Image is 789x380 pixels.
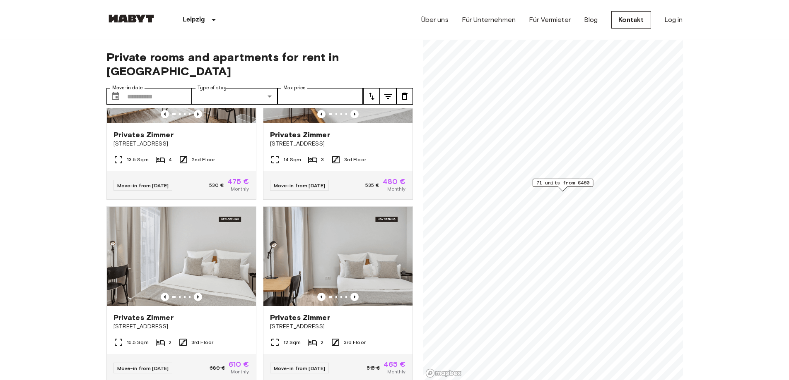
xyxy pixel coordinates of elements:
span: Private rooms and apartments for rent in [GEOGRAPHIC_DATA] [106,50,413,78]
button: tune [380,88,396,105]
a: Log in [664,15,683,25]
span: 2 [321,339,323,346]
button: tune [363,88,380,105]
span: Monthly [387,185,405,193]
span: 12 Sqm [283,339,301,346]
span: 4 [169,156,172,163]
img: Marketing picture of unit DE-13-001-309-002 [263,207,413,306]
div: Map marker [532,179,593,191]
span: 3rd Floor [191,339,213,346]
span: Move-in from [DATE] [117,182,169,189]
span: [STREET_ADDRESS] [270,323,406,331]
img: Marketing picture of unit DE-13-001-306-002 [107,207,256,306]
span: [STREET_ADDRESS] [113,140,249,148]
img: Habyt [106,14,156,23]
button: Previous image [350,293,359,301]
button: Previous image [161,110,169,118]
span: 2nd Floor [192,156,215,163]
span: Monthly [231,185,249,193]
span: 14 Sqm [283,156,302,163]
label: Max price [283,84,306,91]
span: Monthly [387,368,405,375]
label: Move-in date [112,84,143,91]
button: Previous image [317,293,326,301]
span: Privates Zimmer [270,313,330,323]
a: Marketing picture of unit DE-13-001-213-001Previous imagePrevious imagePrivates Zimmer[STREET_ADD... [106,24,256,200]
span: 530 € [209,182,224,189]
a: Mapbox logo [425,368,462,378]
button: Previous image [194,293,202,301]
a: Für Vermieter [529,15,571,25]
p: Leipzig [183,15,205,25]
span: Monthly [231,368,249,375]
span: 3rd Floor [344,339,366,346]
span: 680 € [210,364,225,372]
a: Kontakt [611,11,651,29]
span: 465 € [384,361,406,368]
a: Für Unternehmen [462,15,516,25]
span: 13.5 Sqm [127,156,149,163]
button: Previous image [194,110,202,118]
span: 71 units from €460 [536,179,589,186]
button: tune [396,88,413,105]
button: Previous image [161,293,169,301]
span: 3rd Floor [344,156,366,163]
span: Privates Zimmer [113,130,174,140]
span: Move-in from [DATE] [274,365,326,371]
span: Privates Zimmer [270,130,330,140]
a: Über uns [421,15,449,25]
span: 480 € [383,178,406,185]
a: Blog [584,15,598,25]
span: 515 € [367,364,380,372]
span: Move-in from [DATE] [274,182,326,189]
label: Type of stay [198,84,227,91]
span: 535 € [365,182,379,189]
span: 475 € [227,178,249,185]
span: 2 [169,339,171,346]
button: Previous image [350,110,359,118]
span: [STREET_ADDRESS] [113,323,249,331]
span: 3 [321,156,324,163]
span: [STREET_ADDRESS] [270,140,406,148]
span: Privates Zimmer [113,313,174,323]
span: Move-in from [DATE] [117,365,169,371]
button: Choose date [107,88,124,105]
button: Previous image [317,110,326,118]
a: Marketing picture of unit DE-13-001-303-003Previous imagePrevious imagePrivates Zimmer[STREET_ADD... [263,24,413,200]
span: 15.5 Sqm [127,339,149,346]
span: 610 € [229,361,249,368]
